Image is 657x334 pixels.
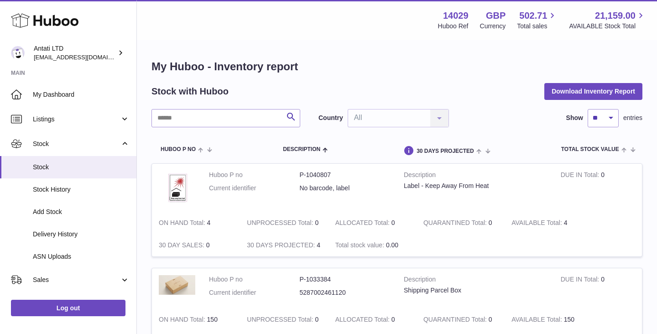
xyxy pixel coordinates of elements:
span: Add Stock [33,208,130,216]
strong: UNPROCESSED Total [247,316,315,325]
span: My Dashboard [33,90,130,99]
span: Huboo P no [161,146,196,152]
td: 4 [152,212,240,234]
td: 150 [505,308,593,331]
span: 0 [489,316,492,323]
td: 0 [240,308,328,331]
dd: P-1033384 [300,275,391,284]
a: 21,159.00 AVAILABLE Stock Total [569,10,646,31]
span: Total stock value [561,146,619,152]
span: Total sales [517,22,558,31]
td: 0 [328,308,417,331]
dt: Current identifier [209,288,300,297]
div: Label - Keep Away From Heat [404,182,547,190]
strong: DUE IN Total [561,171,601,181]
span: entries [623,114,642,122]
strong: QUARANTINED Total [423,219,489,229]
div: Shipping Parcel Box [404,286,547,295]
div: Antati LTD [34,44,116,62]
td: 0 [554,268,642,308]
dd: 5287002461120 [300,288,391,297]
dt: Current identifier [209,184,300,193]
strong: GBP [486,10,506,22]
dd: P-1040807 [300,171,391,179]
span: Delivery History [33,230,130,239]
span: Stock [33,140,120,148]
strong: Description [404,275,547,286]
a: 502.71 Total sales [517,10,558,31]
strong: DUE IN Total [561,276,601,285]
span: 0.00 [386,241,398,249]
span: Sales [33,276,120,284]
td: 0 [554,164,642,212]
span: [EMAIL_ADDRESS][DOMAIN_NAME] [34,53,134,61]
span: 502.71 [519,10,547,22]
strong: ON HAND Total [159,219,207,229]
h2: Stock with Huboo [151,85,229,98]
strong: AVAILABLE Total [511,316,563,325]
dt: Huboo P no [209,171,300,179]
span: Stock History [33,185,130,194]
td: 0 [152,234,240,256]
img: toufic@antatiskin.com [11,46,25,60]
strong: ALLOCATED Total [335,316,391,325]
strong: UNPROCESSED Total [247,219,315,229]
strong: ALLOCATED Total [335,219,391,229]
span: Stock [33,163,130,172]
strong: AVAILABLE Total [511,219,563,229]
strong: 30 DAY SALES [159,241,206,251]
button: Download Inventory Report [544,83,642,99]
strong: 30 DAYS PROJECTED [247,241,317,251]
span: ASN Uploads [33,252,130,261]
h1: My Huboo - Inventory report [151,59,642,74]
strong: Description [404,171,547,182]
td: 4 [505,212,593,234]
strong: Total stock value [335,241,386,251]
label: Show [566,114,583,122]
span: Description [283,146,320,152]
td: 0 [240,212,328,234]
img: product image [159,171,195,203]
span: 30 DAYS PROJECTED [417,148,474,154]
div: Currency [480,22,506,31]
dt: Huboo P no [209,275,300,284]
strong: QUARANTINED Total [423,316,489,325]
strong: ON HAND Total [159,316,207,325]
img: product image [159,275,195,295]
span: AVAILABLE Stock Total [569,22,646,31]
span: 0 [489,219,492,226]
div: Huboo Ref [438,22,469,31]
td: 4 [240,234,328,256]
label: Country [318,114,343,122]
span: Listings [33,115,120,124]
dd: No barcode, label [300,184,391,193]
span: 21,159.00 [595,10,636,22]
td: 150 [152,308,240,331]
td: 0 [328,212,417,234]
a: Log out [11,300,125,316]
strong: 14029 [443,10,469,22]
